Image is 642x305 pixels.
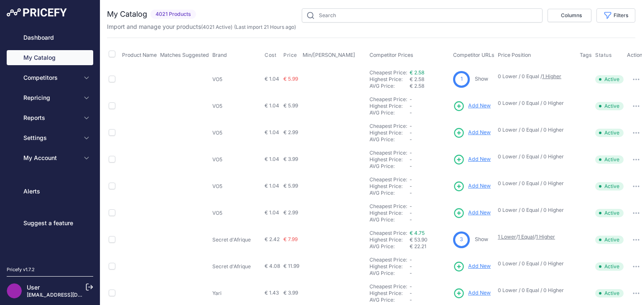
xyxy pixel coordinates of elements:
[369,183,410,190] div: Highest Price:
[7,50,93,65] a: My Catalog
[410,123,412,129] span: -
[7,150,93,165] button: My Account
[369,176,407,183] a: Cheapest Price:
[369,297,410,303] div: AVG Price:
[234,24,296,30] span: (Last import 21 Hours ago)
[107,23,296,31] p: Import and manage your products
[265,183,279,189] span: € 1.04
[410,290,412,296] span: -
[265,129,279,135] span: € 1.04
[548,9,591,22] button: Columns
[453,52,494,58] span: Competitor URLs
[369,123,407,129] a: Cheapest Price:
[265,76,279,82] span: € 1.04
[453,287,491,299] a: Add New
[203,24,231,30] a: 4021 Active
[369,69,407,76] a: Cheapest Price:
[265,52,276,58] span: Cost
[410,176,412,183] span: -
[369,76,410,83] div: Highest Price:
[265,290,279,296] span: € 1.43
[265,102,279,109] span: € 1.04
[265,52,278,58] button: Cost
[107,8,147,20] h2: My Catalog
[498,180,571,187] p: 0 Lower / 0 Equal / 0 Higher
[468,129,491,137] span: Add New
[212,52,227,58] span: Brand
[410,83,450,89] div: € 2.58
[410,76,424,82] span: € 2.58
[302,8,543,23] input: Search
[369,290,410,297] div: Highest Price:
[453,180,491,192] a: Add New
[7,184,93,199] a: Alerts
[498,260,571,267] p: 0 Lower / 0 Equal / 0 Higher
[23,134,78,142] span: Settings
[468,289,491,297] span: Add New
[410,263,412,269] span: -
[468,155,491,163] span: Add New
[498,100,571,107] p: 0 Lower / 0 Equal / 0 Higher
[27,284,40,291] a: User
[283,52,297,58] span: Price
[369,236,410,243] div: Highest Price:
[410,210,412,216] span: -
[498,234,571,240] p: / /
[369,163,410,170] div: AVG Price:
[475,236,488,242] a: Show
[410,163,412,169] span: -
[595,289,624,297] span: Active
[212,76,261,83] p: VO5
[7,90,93,105] button: Repricing
[369,109,410,116] div: AVG Price:
[265,156,279,162] span: € 1.04
[7,30,93,256] nav: Sidebar
[303,52,355,58] span: Min/[PERSON_NAME]
[498,234,516,240] a: 1 Lower
[283,129,298,135] span: € 2.99
[212,263,261,270] p: Secret d'Afrique
[7,8,67,17] img: Pricefy Logo
[283,263,299,269] span: € 11.99
[410,69,424,76] a: € 2.58
[283,76,298,82] span: € 5.99
[369,136,410,143] div: AVG Price:
[468,182,491,190] span: Add New
[7,130,93,145] button: Settings
[23,114,78,122] span: Reports
[410,150,412,156] span: -
[410,109,412,116] span: -
[410,236,428,243] span: € 53.90
[7,216,93,231] a: Suggest a feature
[283,52,299,58] button: Price
[369,190,410,196] div: AVG Price:
[7,70,93,85] button: Competitors
[369,263,410,270] div: Highest Price:
[122,52,157,58] span: Product Name
[369,83,410,89] div: AVG Price:
[410,183,412,189] span: -
[283,102,298,109] span: € 5.99
[468,209,491,217] span: Add New
[460,236,463,244] span: 3
[475,76,488,82] a: Show
[453,261,491,272] a: Add New
[283,236,298,242] span: € 7.99
[369,216,410,223] div: AVG Price:
[596,8,635,23] button: Filters
[453,100,491,112] a: Add New
[212,290,261,297] p: Yari
[369,150,407,156] a: Cheapest Price:
[369,210,410,216] div: Highest Price:
[410,270,412,276] span: -
[410,283,412,290] span: -
[595,75,624,84] span: Active
[410,130,412,136] span: -
[580,52,592,58] span: Tags
[595,129,624,137] span: Active
[369,203,407,209] a: Cheapest Price:
[212,183,261,190] p: VO5
[595,209,624,217] span: Active
[498,52,531,58] span: Price Position
[212,236,261,243] p: Secret d'Afrique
